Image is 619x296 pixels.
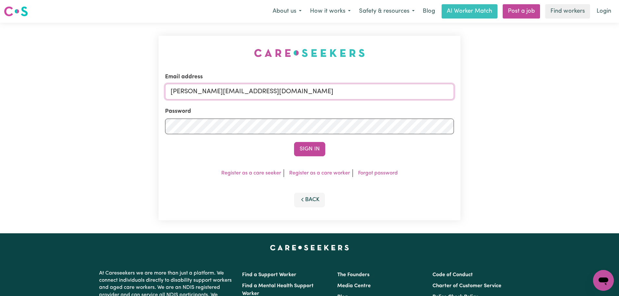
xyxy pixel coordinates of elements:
[294,193,325,207] button: Back
[337,283,371,289] a: Media Centre
[165,107,191,116] label: Password
[442,4,497,19] a: AI Worker Match
[432,283,501,289] a: Charter of Customer Service
[242,272,296,277] a: Find a Support Worker
[419,4,439,19] a: Blog
[545,4,590,19] a: Find workers
[358,171,398,176] a: Forgot password
[221,171,281,176] a: Register as a care seeker
[355,5,419,18] button: Safety & resources
[165,73,203,81] label: Email address
[593,270,614,291] iframe: Button to launch messaging window
[593,4,615,19] a: Login
[4,4,28,19] a: Careseekers logo
[432,272,473,277] a: Code of Conduct
[289,171,350,176] a: Register as a care worker
[165,84,454,99] input: Email address
[294,142,325,156] button: Sign In
[306,5,355,18] button: How it works
[270,245,349,250] a: Careseekers home page
[337,272,369,277] a: The Founders
[503,4,540,19] a: Post a job
[4,6,28,17] img: Careseekers logo
[268,5,306,18] button: About us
